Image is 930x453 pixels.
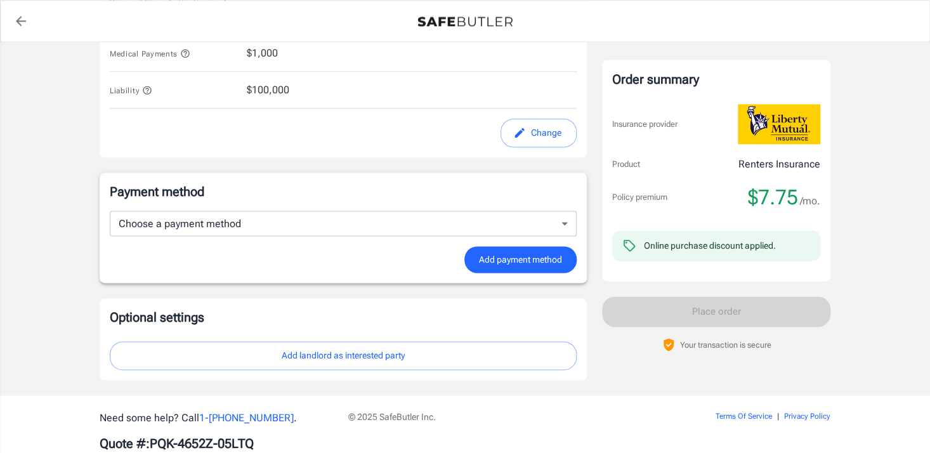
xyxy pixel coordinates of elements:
[612,191,667,204] p: Policy premium
[110,183,577,200] p: Payment method
[110,46,190,61] button: Medical Payments
[738,157,820,172] p: Renters Insurance
[100,435,254,450] b: Quote #: PQK-4652Z-05LTQ
[748,185,798,210] span: $7.75
[110,308,577,326] p: Optional settings
[8,8,34,34] a: back to quotes
[612,118,678,131] p: Insurance provider
[612,70,820,89] div: Order summary
[110,82,152,98] button: Liability
[110,86,152,95] span: Liability
[100,410,333,426] p: Need some help? Call .
[716,412,772,421] a: Terms Of Service
[247,82,289,98] span: $100,000
[680,339,771,351] p: Your transaction is secure
[501,119,577,147] button: edit
[417,16,513,27] img: Back to quotes
[612,158,640,171] p: Product
[464,246,577,273] button: Add payment method
[777,412,779,421] span: |
[110,341,577,370] button: Add landlord as interested party
[800,192,820,210] span: /mo.
[784,412,830,421] a: Privacy Policy
[738,104,820,144] img: Liberty Mutual
[479,252,562,268] span: Add payment method
[199,412,294,424] a: 1-[PHONE_NUMBER]
[644,239,776,252] div: Online purchase discount applied.
[348,410,644,423] p: © 2025 SafeButler Inc.
[110,49,190,58] span: Medical Payments
[247,46,278,61] span: $1,000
